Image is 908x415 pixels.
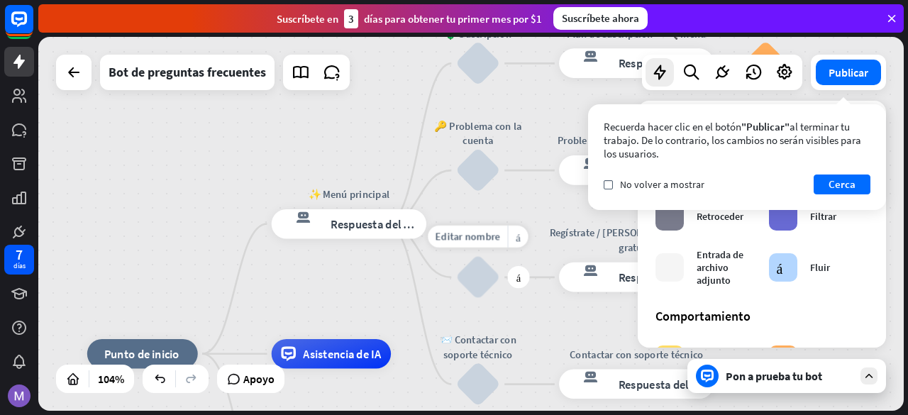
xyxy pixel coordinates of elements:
button: Cerca [814,175,870,194]
font: Publicar [829,65,868,79]
font: días para obtener tu primer mes por $1 [364,12,542,26]
font: más [516,272,521,283]
font: Comportamiento [655,308,751,324]
font: Respuesta del bot [619,377,709,392]
font: respuesta del bot de bloqueo [569,262,606,277]
font: Pon a prueba tu bot [726,369,822,383]
font: ✨ Menú principal [309,188,389,201]
font: 🔑 Problema con la cuenta [434,119,521,148]
font: Bot de preguntas frecuentes [109,64,266,80]
font: Respuesta del bot [331,216,421,231]
font: 📨 Contactar con soporte técnico [440,333,516,362]
font: No volver a mostrar [620,178,704,191]
font: respuesta del bot de bloqueo [569,155,606,170]
font: 7 [16,245,23,263]
a: 7 días [4,245,34,275]
font: Apoyo [243,372,275,386]
button: Publicar [816,60,881,85]
font: días [13,261,26,270]
font: Regístrate / [PERSON_NAME] tu prueba gratuita [550,226,724,255]
div: Preguntas frecuentes [810,347,868,372]
font: Punto de inicio [104,346,179,361]
font: archivo adjunto de bloque [659,260,680,275]
font: Problema con la cuenta — 🔍 menú [558,134,715,148]
button: Abrir el widget de chat LiveChat [11,6,54,48]
font: Cerca [829,177,856,191]
font: Recuerda hacer clic en el botón [604,120,741,133]
font: Fluir [810,261,830,274]
font: Suscríbete ahora [562,11,639,25]
font: respuesta del bot de bloqueo [281,209,318,224]
font: árbol constructor [777,260,790,275]
font: 3 [348,12,354,26]
font: Contactar con soporte técnico [570,348,703,362]
font: Respuesta del bot [619,270,709,284]
font: Editar nombre [436,230,500,243]
font: 104% [98,372,124,386]
font: Preguntas frecuentes [810,347,855,372]
font: respuesta del bot de bloqueo [569,49,606,64]
font: Asistencia de IA [303,346,381,361]
font: Preguntas frecuentes sobre bloques [769,345,791,360]
font: Entrada de archivo adjunto [697,248,743,287]
font: al terminar tu trabajo. De lo contrario, los cambios no serán visibles para los usuarios. [604,120,861,160]
font: respuesta del bot de bloqueo [569,370,606,384]
font: Filtrar [810,210,836,223]
div: Bot de preguntas frecuentes [109,55,266,90]
font: Suscríbete en [277,12,338,26]
font: más_amarillo [516,231,521,243]
font: "Publicar" [741,120,790,133]
font: Respuesta del bot [619,56,709,71]
font: Retroceder [697,210,743,223]
div: Entrada de archivo adjunto [697,248,755,287]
